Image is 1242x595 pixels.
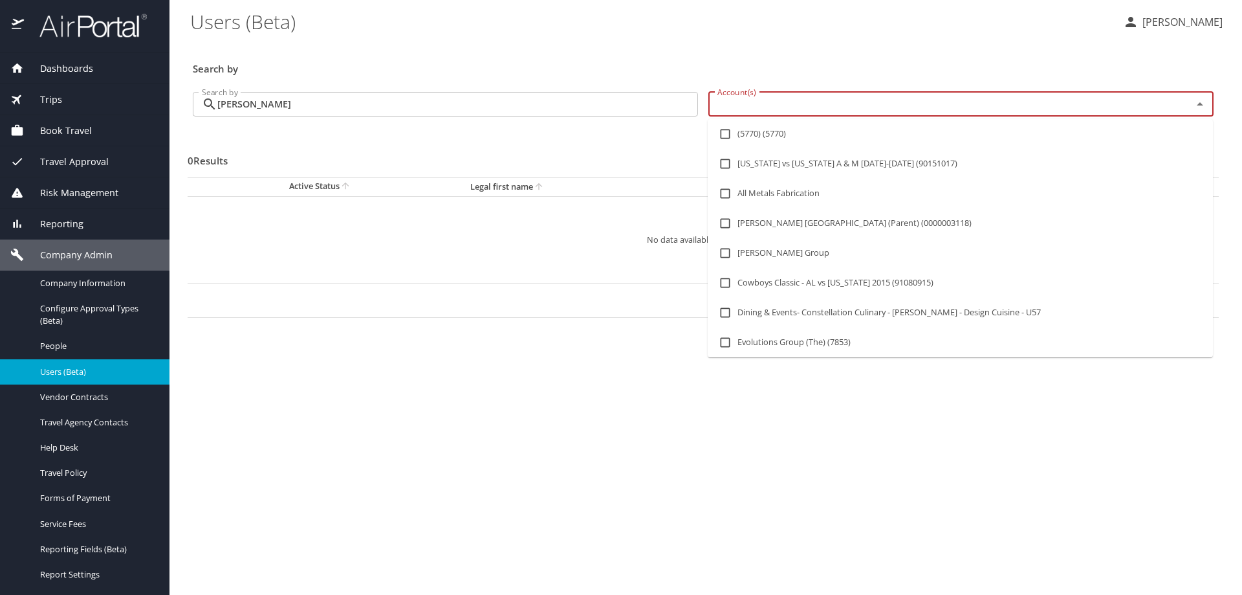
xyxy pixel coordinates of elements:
h3: Search by [193,54,1214,76]
span: Help Desk [40,442,154,454]
button: sort [533,181,546,194]
input: Search by name or email [217,92,698,117]
span: Reporting Fields (Beta) [40,543,154,556]
li: [PERSON_NAME] [GEOGRAPHIC_DATA] (Parent) (0000003118) [708,208,1213,238]
p: No data available in this table [226,236,1180,244]
span: Dashboards [24,62,93,76]
span: Report Settings [40,568,154,581]
button: Close [1191,95,1209,113]
span: Book Travel [24,124,92,138]
span: Company Information [40,277,154,289]
span: Configure Approval Types (Beta) [40,302,154,327]
li: All Metals Fabrication [708,179,1213,208]
span: Reporting [24,217,83,231]
span: Service Fees [40,518,154,530]
button: sort [340,181,353,193]
li: (5770) (5770) [708,119,1213,149]
h1: Users (Beta) [190,1,1113,41]
p: [PERSON_NAME] [1138,14,1223,30]
span: Trips [24,93,62,107]
table: User Search Table [188,177,1219,318]
button: [PERSON_NAME] [1118,10,1228,34]
span: Travel Policy [40,467,154,479]
span: Users (Beta) [40,366,154,378]
span: Company Admin [24,248,113,262]
span: Travel Agency Contacts [40,416,154,429]
span: Travel Approval [24,155,109,169]
th: Legal first name [460,177,770,196]
li: Cowboys Classic - AL vs [US_STATE] 2015 (91080915) [708,268,1213,298]
span: Risk Management [24,186,118,200]
li: Evolutions Group (The) (7853) [708,328,1213,357]
span: Forms of Payment [40,492,154,504]
h3: 0 Results [188,146,228,168]
li: [PERSON_NAME] Group [708,238,1213,268]
li: [US_STATE] vs [US_STATE] A & M [DATE]-[DATE] (90151017) [708,149,1213,179]
img: icon-airportal.png [12,13,25,38]
th: Active Status [188,177,460,196]
span: Vendor Contracts [40,391,154,403]
img: airportal-logo.png [25,13,147,38]
li: Dining & Events- Constellation Culinary - [PERSON_NAME] - Design Cuisine - U57 [708,298,1213,328]
span: People [40,340,154,352]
